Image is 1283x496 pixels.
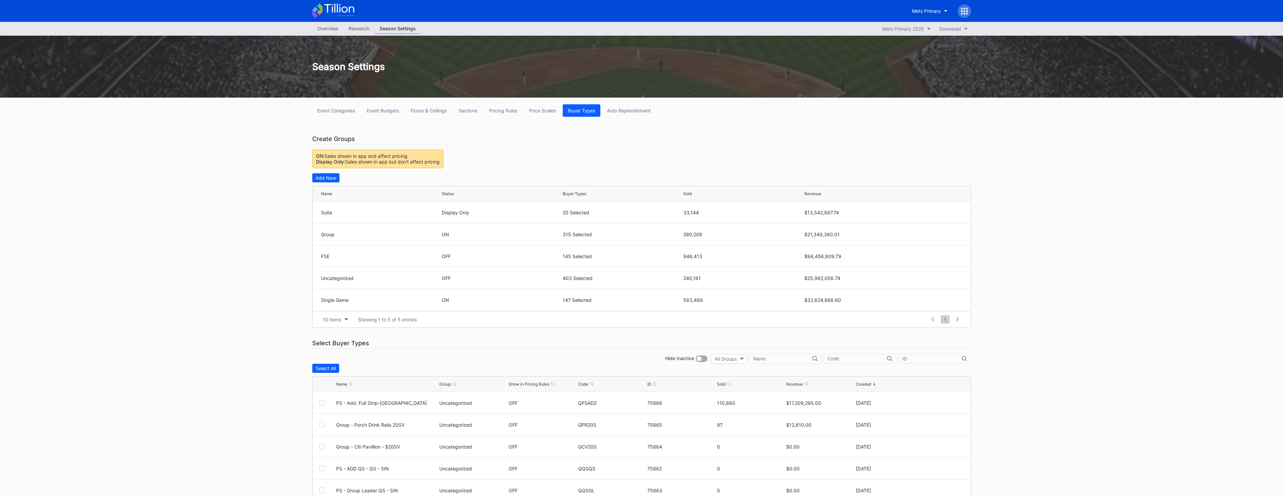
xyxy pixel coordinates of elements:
[753,356,812,361] input: Name
[344,24,374,33] div: Research
[563,253,682,259] div: 145 Selected
[323,317,341,322] div: 10 items
[804,232,924,237] div: $21,349,380.01
[312,338,971,349] div: Select Buyer Types
[316,153,440,159] div: Sales shown in app and affect pricing
[683,275,803,281] div: 240,161
[804,275,924,281] div: $25,982,056.74
[578,444,646,450] div: GCV20S
[529,108,556,113] div: Price Scales
[319,315,351,324] button: 10 items
[321,253,440,259] div: FSE
[316,159,345,165] span: Display Only:
[939,26,961,32] div: Download
[442,253,561,259] div: OFF
[683,232,803,237] div: 280,208
[358,317,417,322] div: Showing 1 to 5 of 5 entries
[717,382,725,387] div: Sold
[484,104,522,117] button: Pricing Rules
[647,382,651,387] div: ID
[374,24,421,34] a: Season Settings
[336,444,438,450] div: Group - Citi Pavillion - $20SV
[568,108,595,113] div: Buyer Types
[312,134,971,144] div: Create Groups
[786,422,854,428] div: $12,610.00
[563,210,682,215] div: 20 Selected
[336,488,438,493] div: PS - Group Leader QS - SIN
[856,488,924,493] div: [DATE]
[717,444,785,450] div: 0
[344,24,374,34] a: Research
[442,297,561,303] div: ON
[786,466,854,471] div: $0.00
[717,466,785,471] div: 0
[683,253,803,259] div: 946,413
[321,275,440,281] div: Uncategorized
[442,191,454,196] div: Status
[786,488,854,493] div: $0.00
[312,24,344,34] a: Overview
[442,210,561,215] div: Display Only
[903,356,962,361] input: ID
[439,466,507,471] div: Uncategorized
[717,400,785,406] div: 110,880
[439,400,507,406] div: Uncategorized
[442,275,561,281] div: OFF
[683,191,692,196] div: Sold
[912,8,941,14] div: Mets Primary
[804,210,924,215] div: $13,542,887.74
[711,354,747,364] button: All Groups
[509,400,518,406] div: OFF
[336,422,438,428] div: Group - Porch Drink Rails 20SV
[563,191,586,196] div: Buyer Types
[411,108,447,113] div: Floors & Ceilings
[336,382,347,387] div: Name
[312,364,339,373] button: Select All
[489,108,517,113] div: Pricing Rules
[321,191,332,196] div: Name
[602,104,656,117] button: Auto Replenishment
[683,297,803,303] div: 563,469
[439,444,507,450] div: Uncategorized
[786,382,803,387] div: Revenue
[406,104,452,117] button: Floors & Ceilings
[509,382,549,387] div: Show in Pricing Rules
[804,191,821,196] div: Revenue
[316,365,336,371] div: Select All
[647,466,715,471] div: 75862
[442,232,561,237] div: ON
[647,444,715,450] div: 75864
[563,232,682,237] div: 315 Selected
[362,104,404,117] button: Event Budgets
[941,315,950,324] span: 1
[786,400,854,406] div: $17,209,295.00
[717,488,785,493] div: 0
[439,382,451,387] div: Group
[316,153,324,159] span: ON:
[856,422,924,428] div: [DATE]
[312,173,339,182] button: Add New
[665,355,694,362] div: Hide Inactive
[367,108,399,113] div: Event Budgets
[563,104,600,117] button: Buyer Types
[607,108,651,113] div: Auto Replenishment
[439,488,507,493] div: Uncategorized
[804,297,924,303] div: $32,624,668.60
[509,466,518,471] div: OFF
[882,26,924,32] div: Mets Primary 2025
[856,382,871,387] div: Created
[856,466,924,471] div: [DATE]
[321,297,440,303] div: Single Game
[524,104,561,117] button: Price Scales
[453,104,482,117] button: Sections
[578,422,646,428] div: GPR20S
[715,356,737,362] div: All Groups
[509,444,518,450] div: OFF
